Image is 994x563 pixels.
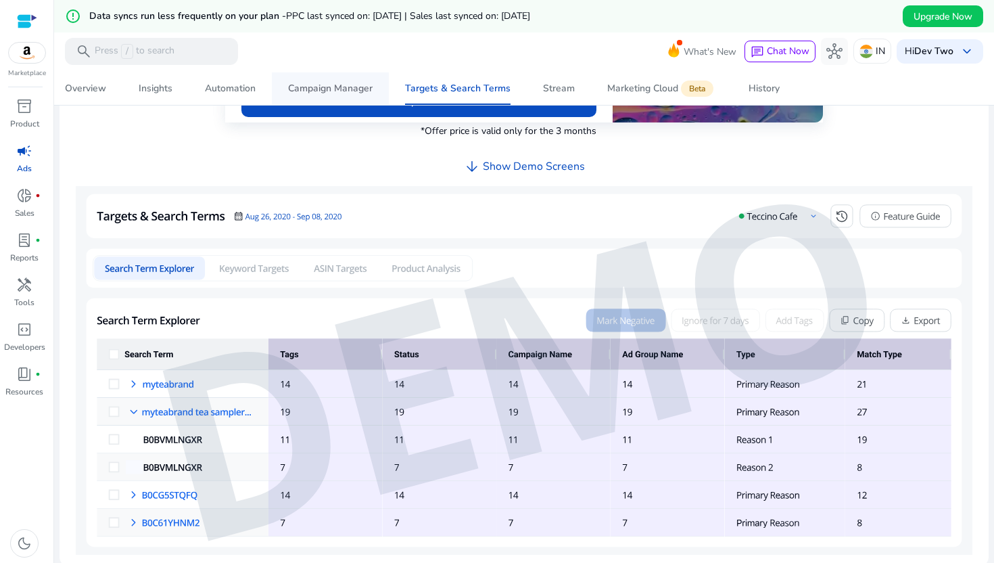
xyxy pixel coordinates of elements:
span: handyman [16,277,32,293]
span: / [121,44,133,59]
p: Hi [905,47,953,56]
span: Upgrade Now [914,9,972,24]
span: Beta [681,81,713,97]
span: Chat Now [767,45,809,58]
span: book_4 [16,366,32,382]
p: Product [10,118,39,130]
span: campaign [16,143,32,159]
p: Resources [5,386,43,398]
span: hub [826,43,843,60]
span: dark_mode [16,535,32,551]
span: search [76,43,92,60]
div: History [749,84,780,93]
div: Overview [65,84,106,93]
button: Pay Now [241,87,596,117]
span: fiber_manual_record [35,193,41,198]
p: *Offer price is valid only for the 3 months [421,124,596,138]
span: lab_profile [16,232,32,248]
div: Automation [205,84,256,93]
div: Insights [139,84,172,93]
button: Upgrade Now [903,5,983,27]
p: IN [876,39,885,63]
p: Press to search [95,44,174,59]
div: Campaign Manager [288,84,373,93]
span: chat [751,45,764,59]
span: fiber_manual_record [35,238,41,243]
p: Ads [17,162,32,175]
h5: Data syncs run less frequently on your plan - [89,11,530,22]
span: What's New [684,40,736,64]
img: amazon.svg [9,43,45,63]
b: Dev Two [914,45,953,58]
span: PPC last synced on: [DATE] | Sales last synced on: [DATE] [286,9,530,22]
div: Marketing Cloud [607,83,716,94]
mat-icon: error_outline [65,8,81,24]
p: Developers [4,341,45,353]
span: arrow_downward [464,158,480,175]
span: inventory_2 [16,98,32,114]
p: Tools [14,296,34,309]
button: chatChat Now [744,41,815,62]
p: Reports [10,252,39,264]
span: code_blocks [16,321,32,338]
div: Targets & Search Terms [405,84,511,93]
img: in.svg [859,45,873,58]
h4: Show Demo Screens [483,160,585,173]
button: hub [821,38,848,65]
div: Stream [543,84,575,93]
span: fiber_manual_record [35,371,41,377]
p: Marketplace [8,68,46,78]
p: Sales [15,207,34,219]
span: donut_small [16,187,32,204]
span: keyboard_arrow_down [959,43,975,60]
